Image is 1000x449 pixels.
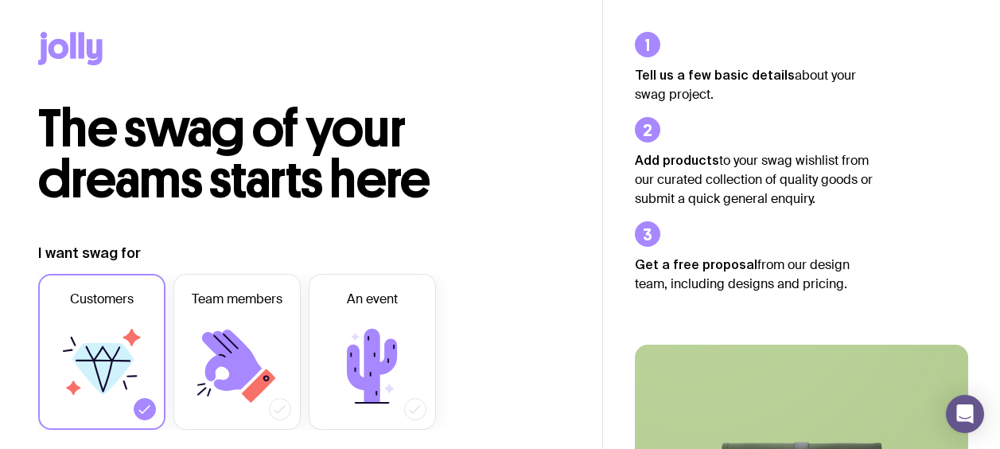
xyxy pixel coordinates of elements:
[946,395,984,433] div: Open Intercom Messenger
[635,68,795,82] strong: Tell us a few basic details
[192,290,282,309] span: Team members
[635,65,874,104] p: about your swag project.
[38,97,430,211] span: The swag of your dreams starts here
[70,290,134,309] span: Customers
[635,150,874,209] p: to your swag wishlist from our curated collection of quality goods or submit a quick general enqu...
[347,290,398,309] span: An event
[635,257,757,271] strong: Get a free proposal
[635,153,719,167] strong: Add products
[635,255,874,294] p: from our design team, including designs and pricing.
[38,244,141,263] label: I want swag for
